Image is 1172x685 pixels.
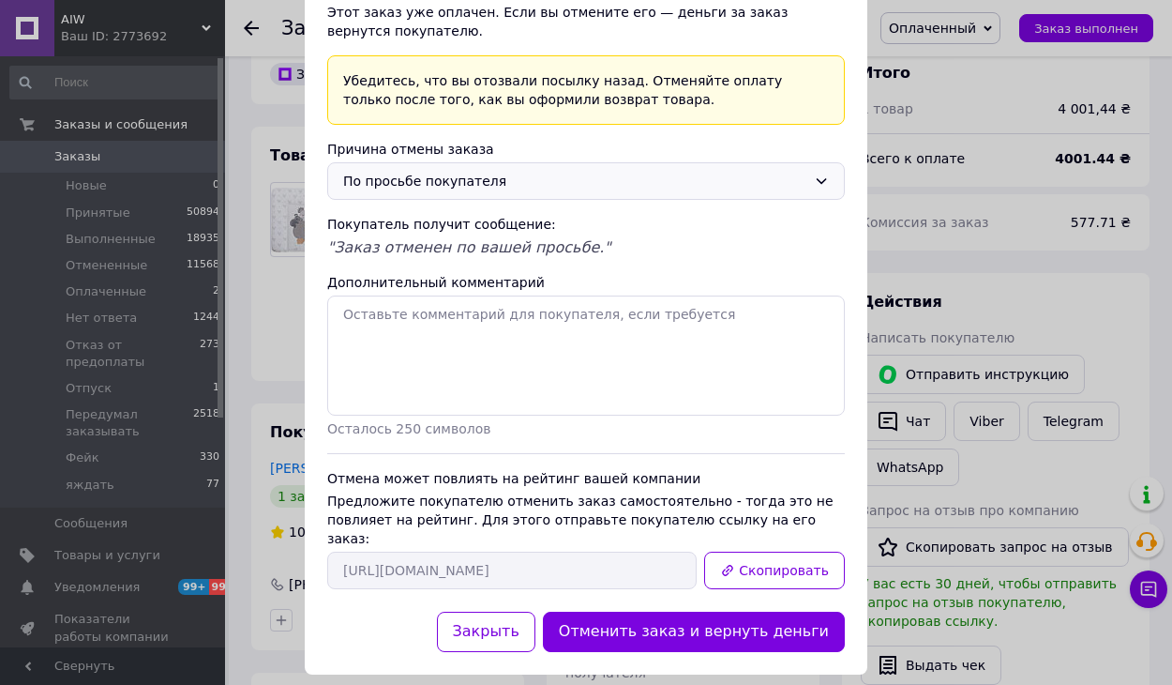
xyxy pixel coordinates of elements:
[543,612,845,652] button: Отменить заказ и вернуть деньги
[327,3,845,40] div: Этот заказ уже оплачен. Если вы отмените его — деньги за заказ вернутся покупателю.
[343,171,806,191] div: По просьбе покупателя
[327,275,545,290] label: Дополнительный комментарий
[327,55,845,125] div: Убедитесь, что вы отозвали посылку назад. Отменяйте оплату только после того, как вы оформили воз...
[704,552,845,589] button: Скопировать
[437,612,535,652] button: Закрыть
[327,215,845,234] div: Покупатель получит сообщение:
[327,238,611,256] span: "Заказ отменен по вашей просьбе."
[327,492,845,548] div: Предложите покупателю отменить заказ самостоятельно - тогда это не повлияет на рейтинг. Для этого...
[327,421,490,436] span: Осталось 250 символов
[327,469,845,488] div: Отмена может повлиять на рейтинг вашей компании
[327,140,845,159] div: Причина отмены заказа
